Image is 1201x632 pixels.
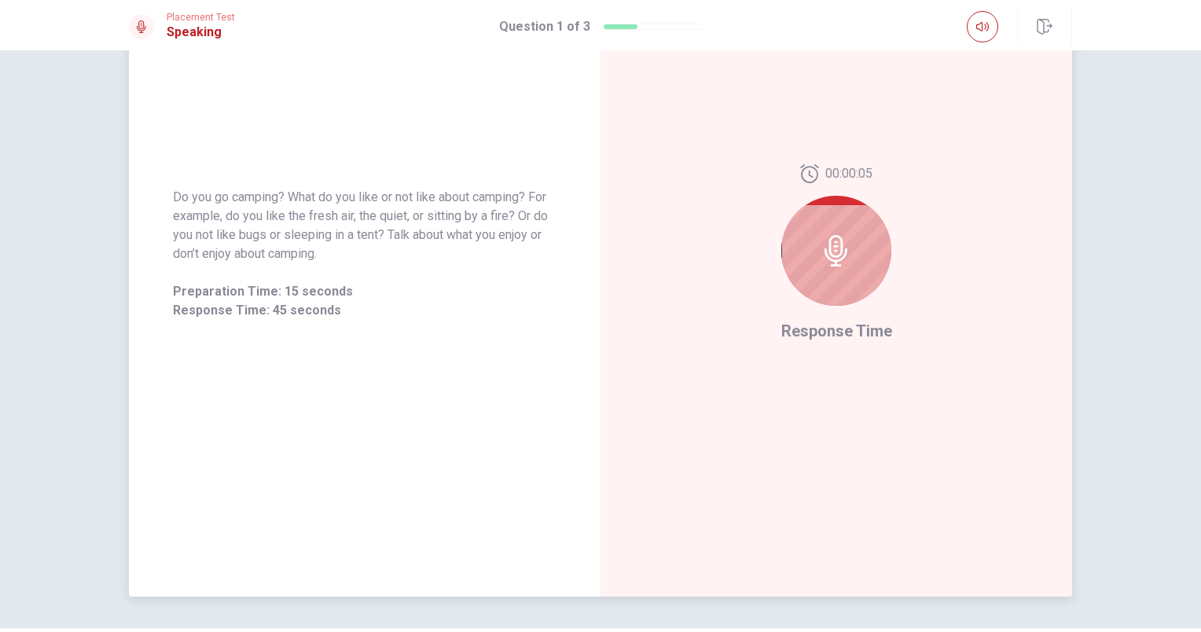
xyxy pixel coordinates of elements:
[173,188,556,263] span: Do you go camping? What do you like or not like about camping? For example, do you like the fresh...
[173,301,556,320] span: Response Time: 45 seconds
[173,282,556,301] span: Preparation Time: 15 seconds
[167,23,235,42] h1: Speaking
[167,12,235,23] span: Placement Test
[825,164,872,183] span: 00:00:05
[781,322,892,340] span: Response Time
[499,17,590,36] h1: Question 1 of 3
